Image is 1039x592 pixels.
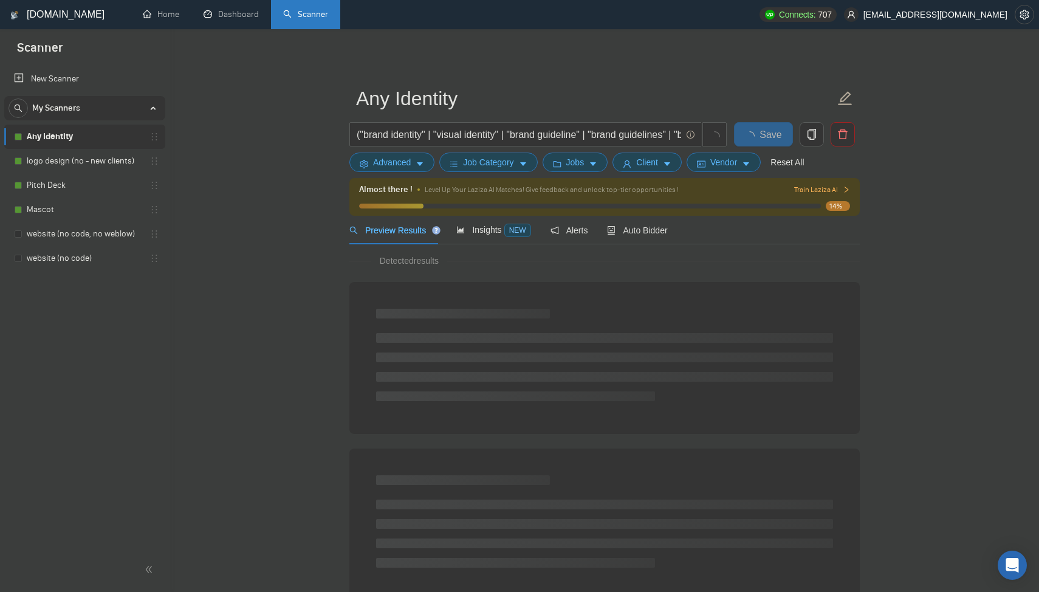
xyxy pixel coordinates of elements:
[847,10,856,19] span: user
[589,159,597,168] span: caret-down
[149,132,159,142] span: holder
[456,225,530,235] span: Insights
[818,8,831,21] span: 707
[27,222,142,246] a: website (no code, no weblow)
[663,159,671,168] span: caret-down
[14,67,156,91] a: New Scanner
[349,226,358,235] span: search
[623,159,631,168] span: user
[734,122,793,146] button: Save
[636,156,658,169] span: Client
[765,10,775,19] img: upwork-logo.png
[9,104,27,112] span: search
[612,153,682,172] button: userClientcaret-down
[27,125,142,149] a: Any Identity
[687,153,761,172] button: idcardVendorcaret-down
[687,131,694,139] span: info-circle
[1015,5,1034,24] button: setting
[463,156,513,169] span: Job Category
[27,149,142,173] a: logo design (no - new clients)
[800,122,824,146] button: copy
[745,131,760,141] span: loading
[439,153,537,172] button: barsJob Categorycaret-down
[416,159,424,168] span: caret-down
[607,225,667,235] span: Auto Bidder
[550,225,588,235] span: Alerts
[373,156,411,169] span: Advanced
[425,185,679,194] span: Level Up Your Laziza AI Matches! Give feedback and unlock top-tier opportunities !
[843,186,850,193] span: right
[550,226,559,235] span: notification
[697,159,705,168] span: idcard
[143,9,179,19] a: homeHome
[760,127,781,142] span: Save
[10,5,19,25] img: logo
[831,122,855,146] button: delete
[149,253,159,263] span: holder
[709,131,720,142] span: loading
[349,153,434,172] button: settingAdvancedcaret-down
[27,173,142,198] a: Pitch Deck
[566,156,585,169] span: Jobs
[149,181,159,190] span: holder
[359,183,413,196] span: Almost there !
[607,226,616,235] span: robot
[770,156,804,169] a: Reset All
[149,205,159,215] span: holder
[450,159,458,168] span: bars
[32,96,80,120] span: My Scanners
[519,159,527,168] span: caret-down
[431,225,442,236] div: Tooltip anchor
[742,159,750,168] span: caret-down
[283,9,328,19] a: searchScanner
[710,156,737,169] span: Vendor
[9,98,28,118] button: search
[779,8,815,21] span: Connects:
[357,127,681,142] input: Search Freelance Jobs...
[149,229,159,239] span: holder
[27,198,142,222] a: Mascot
[145,563,157,576] span: double-left
[4,67,165,91] li: New Scanner
[360,159,368,168] span: setting
[998,551,1027,580] div: Open Intercom Messenger
[543,153,608,172] button: folderJobscaret-down
[504,224,531,237] span: NEW
[1015,10,1034,19] a: setting
[204,9,259,19] a: dashboardDashboard
[837,91,853,106] span: edit
[831,129,854,140] span: delete
[7,39,72,64] span: Scanner
[826,201,850,211] span: 14%
[349,225,437,235] span: Preview Results
[800,129,823,140] span: copy
[456,225,465,234] span: area-chart
[371,254,447,267] span: Detected results
[356,83,835,114] input: Scanner name...
[553,159,561,168] span: folder
[4,96,165,270] li: My Scanners
[794,184,850,196] button: Train Laziza AI
[27,246,142,270] a: website (no code)
[149,156,159,166] span: holder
